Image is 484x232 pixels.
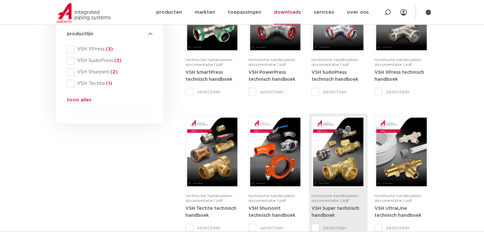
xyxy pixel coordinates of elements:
a: VSH XPress technisch handboek [375,70,424,82]
strong: VSH Super technisch handboek [312,206,359,218]
strong: VSH UltraLine technisch handboek [375,206,421,218]
a: VSH SudoPress technisch handboek [312,70,358,82]
a: VSH Super technisch handboek [312,206,359,218]
a: VSH Tectite technisch handboek [186,206,236,218]
a: VSH UltraLine technisch handboek [375,206,421,218]
a: VSH SmartPress technisch handboek [186,70,232,82]
label: selecteer [312,224,365,232]
div: VSH SudoPress(3) [67,57,152,65]
div: VSH Shurjoint(2) [67,68,152,76]
label: selecteer [375,88,428,96]
label: selecteer [375,224,428,232]
img: VSH-Shurjoint_A4TM_5008731_2024_3.0_EN-pdf.jpg [250,118,300,186]
span: technische handboeken, documentatie | pdf [186,58,233,66]
span: VSH Shurjoint [74,69,152,75]
label: selecteer [249,224,302,232]
a: VSH PowerPress technisch handboek [249,70,295,82]
span: VSH XPress [74,46,152,52]
a: VSH Shurjoint technisch handboek [249,206,295,218]
label: selecteer [186,224,239,232]
span: VSH Tectite [74,80,152,87]
span: (3) [105,47,113,51]
span: technische handboeken, documentatie | pdf [186,194,233,202]
span: technische handboeken, documentatie | pdf [249,194,296,202]
span: technische handboeken, documentatie | pdf [249,58,296,66]
strong: VSH Tectite technisch handboek [186,206,236,218]
label: selecteer [249,88,302,96]
span: technische handboeken, documentatie | pdf [312,58,359,66]
span: technische handboeken, documentatie | pdf [375,58,422,66]
div: VSH XPress(3) [67,45,152,53]
span: (1) [105,81,112,86]
span: (2) [109,70,118,74]
div: VSH Tectite(1) [67,80,152,87]
span: technische handboeken, documentatie | pdf [375,194,422,202]
img: VSH-Super_A4TM_5007411-2022-2.1_NL-1-pdf.jpg [313,118,363,186]
span: (3) [113,58,122,63]
span: technische handboeken, documentatie | pdf [312,194,359,202]
span: VSH SudoPress [74,58,152,64]
label: selecteer [186,88,239,96]
img: VSH-Tectite_A4TM_5009376-2024-2.0_NL-pdf.jpg [187,118,237,186]
button: toon alles [67,96,92,106]
img: VSH-UltraLine_A4TM_5010216_2022_1.0_NL-pdf.jpg [376,118,426,186]
label: selecteer [312,88,365,96]
h4: productlijn [67,30,152,38]
strong: VSH Shurjoint technisch handboek [249,206,295,218]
